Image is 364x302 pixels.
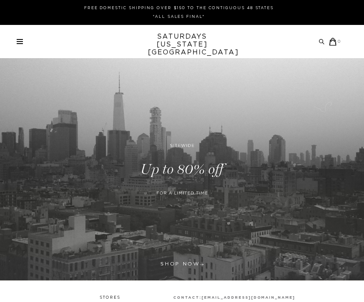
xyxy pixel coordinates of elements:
a: 0 [329,38,341,46]
a: [EMAIL_ADDRESS][DOMAIN_NAME] [202,296,295,300]
p: FREE DOMESTIC SHIPPING OVER $150 TO THE CONTIGUOUS 48 STATES [20,5,338,11]
a: Stores [100,296,120,300]
strong: contact: [173,296,202,300]
small: 0 [338,40,341,44]
p: *ALL SALES FINAL* [20,14,338,20]
a: SATURDAYS[US_STATE][GEOGRAPHIC_DATA] [148,33,217,56]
